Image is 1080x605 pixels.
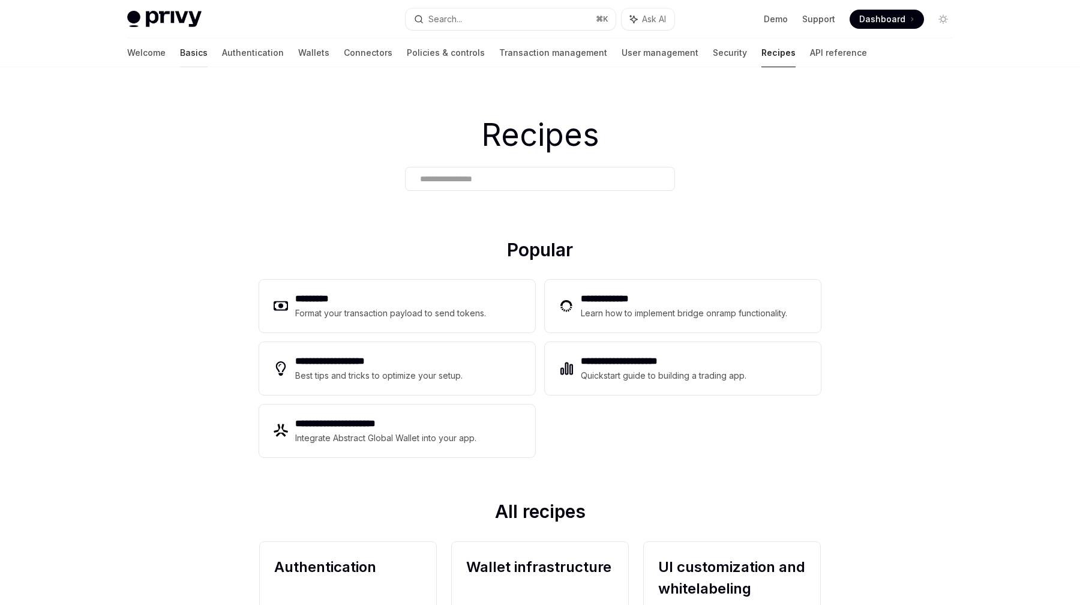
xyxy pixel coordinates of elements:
[596,14,608,24] span: ⌘ K
[407,38,485,67] a: Policies & controls
[934,10,953,29] button: Toggle dark mode
[295,306,487,321] div: Format your transaction payload to send tokens.
[810,38,867,67] a: API reference
[298,38,329,67] a: Wallets
[428,12,462,26] div: Search...
[658,556,806,600] h2: UI customization and whitelabeling
[127,38,166,67] a: Welcome
[713,38,747,67] a: Security
[622,8,674,30] button: Ask AI
[222,38,284,67] a: Authentication
[850,10,924,29] a: Dashboard
[761,38,796,67] a: Recipes
[406,8,616,30] button: Search...⌘K
[259,280,535,333] a: **** ****Format your transaction payload to send tokens.
[295,431,478,445] div: Integrate Abstract Global Wallet into your app.
[622,38,698,67] a: User management
[127,11,202,28] img: light logo
[802,13,835,25] a: Support
[581,369,747,383] div: Quickstart guide to building a trading app.
[180,38,208,67] a: Basics
[259,501,821,527] h2: All recipes
[642,13,666,25] span: Ask AI
[859,13,905,25] span: Dashboard
[259,239,821,265] h2: Popular
[466,556,614,600] h2: Wallet infrastructure
[545,280,821,333] a: **** **** ***Learn how to implement bridge onramp functionality.
[764,13,788,25] a: Demo
[499,38,607,67] a: Transaction management
[295,369,464,383] div: Best tips and tricks to optimize your setup.
[581,306,791,321] div: Learn how to implement bridge onramp functionality.
[274,556,422,600] h2: Authentication
[344,38,392,67] a: Connectors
